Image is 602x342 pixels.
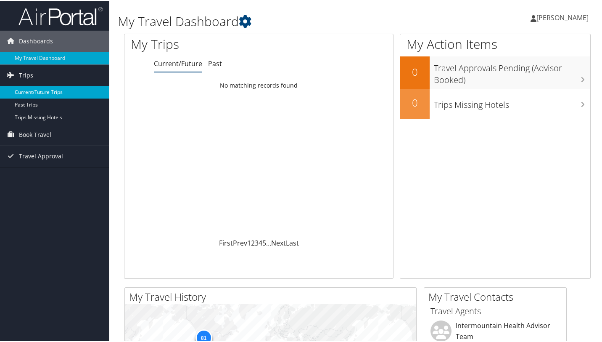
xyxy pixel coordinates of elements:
[400,95,430,109] h2: 0
[19,64,33,85] span: Trips
[251,238,255,247] a: 2
[255,238,259,247] a: 3
[400,64,430,78] h2: 0
[262,238,266,247] a: 5
[219,238,233,247] a: First
[430,305,560,316] h3: Travel Agents
[428,289,566,303] h2: My Travel Contacts
[131,35,275,52] h1: My Trips
[266,238,271,247] span: …
[124,77,393,92] td: No matching records found
[434,57,590,85] h3: Travel Approvals Pending (Advisor Booked)
[233,238,247,247] a: Prev
[400,88,590,118] a: 0Trips Missing Hotels
[536,12,589,21] span: [PERSON_NAME]
[434,94,590,110] h3: Trips Missing Hotels
[129,289,416,303] h2: My Travel History
[19,30,53,51] span: Dashboards
[154,58,202,67] a: Current/Future
[531,4,597,29] a: [PERSON_NAME]
[286,238,299,247] a: Last
[208,58,222,67] a: Past
[259,238,262,247] a: 4
[19,145,63,166] span: Travel Approval
[18,5,103,25] img: airportal-logo.png
[400,56,590,88] a: 0Travel Approvals Pending (Advisor Booked)
[271,238,286,247] a: Next
[247,238,251,247] a: 1
[118,12,437,29] h1: My Travel Dashboard
[19,123,51,144] span: Book Travel
[400,35,590,52] h1: My Action Items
